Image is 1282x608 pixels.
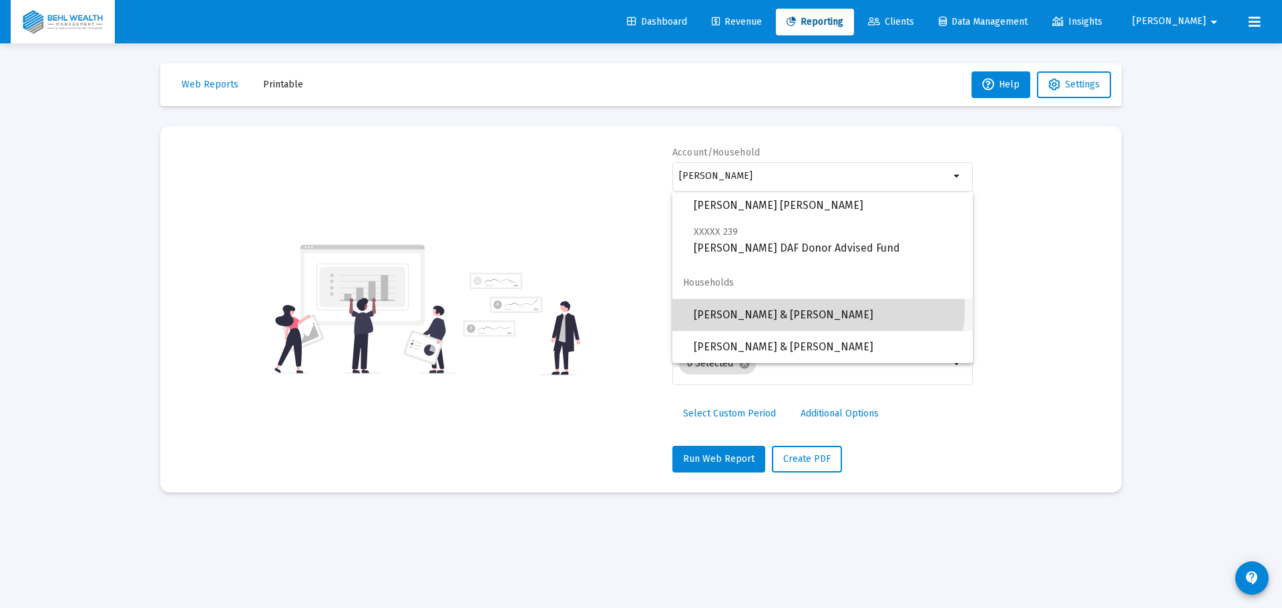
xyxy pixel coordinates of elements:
[776,9,854,35] a: Reporting
[694,181,962,214] span: [PERSON_NAME] [PERSON_NAME]
[694,226,738,238] span: XXXXX 239
[616,9,698,35] a: Dashboard
[1116,8,1238,35] button: [PERSON_NAME]
[694,331,962,363] span: [PERSON_NAME] & [PERSON_NAME]
[857,9,925,35] a: Clients
[683,453,755,465] span: Run Web Report
[1052,16,1102,27] span: Insights
[787,16,843,27] span: Reporting
[783,453,831,465] span: Create PDF
[1244,570,1260,586] mat-icon: contact_support
[1206,9,1222,35] mat-icon: arrow_drop_down
[949,168,966,184] mat-icon: arrow_drop_down
[182,79,238,90] span: Web Reports
[672,267,973,299] span: Households
[868,16,914,27] span: Clients
[772,446,842,473] button: Create PDF
[928,9,1038,35] a: Data Management
[939,16,1028,27] span: Data Management
[972,71,1030,98] button: Help
[679,171,949,182] input: Search or select an account or household
[672,147,761,158] label: Account/Household
[801,408,879,419] span: Additional Options
[679,353,756,374] mat-chip: 6 Selected
[1042,9,1113,35] a: Insights
[672,446,765,473] button: Run Web Report
[1132,16,1206,27] span: [PERSON_NAME]
[694,224,962,256] span: [PERSON_NAME] DAF Donor Advised Fund
[627,16,687,27] span: Dashboard
[701,9,773,35] a: Revenue
[171,71,249,98] button: Web Reports
[263,79,303,90] span: Printable
[272,243,455,375] img: reporting
[679,350,949,377] mat-chip-list: Selection
[252,71,314,98] button: Printable
[712,16,762,27] span: Revenue
[1065,79,1100,90] span: Settings
[21,9,105,35] img: Dashboard
[949,356,966,372] mat-icon: arrow_drop_down
[683,408,776,419] span: Select Custom Period
[738,358,751,370] mat-icon: cancel
[463,273,580,375] img: reporting-alt
[1037,71,1111,98] button: Settings
[694,299,962,331] span: [PERSON_NAME] & [PERSON_NAME]
[982,79,1020,90] span: Help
